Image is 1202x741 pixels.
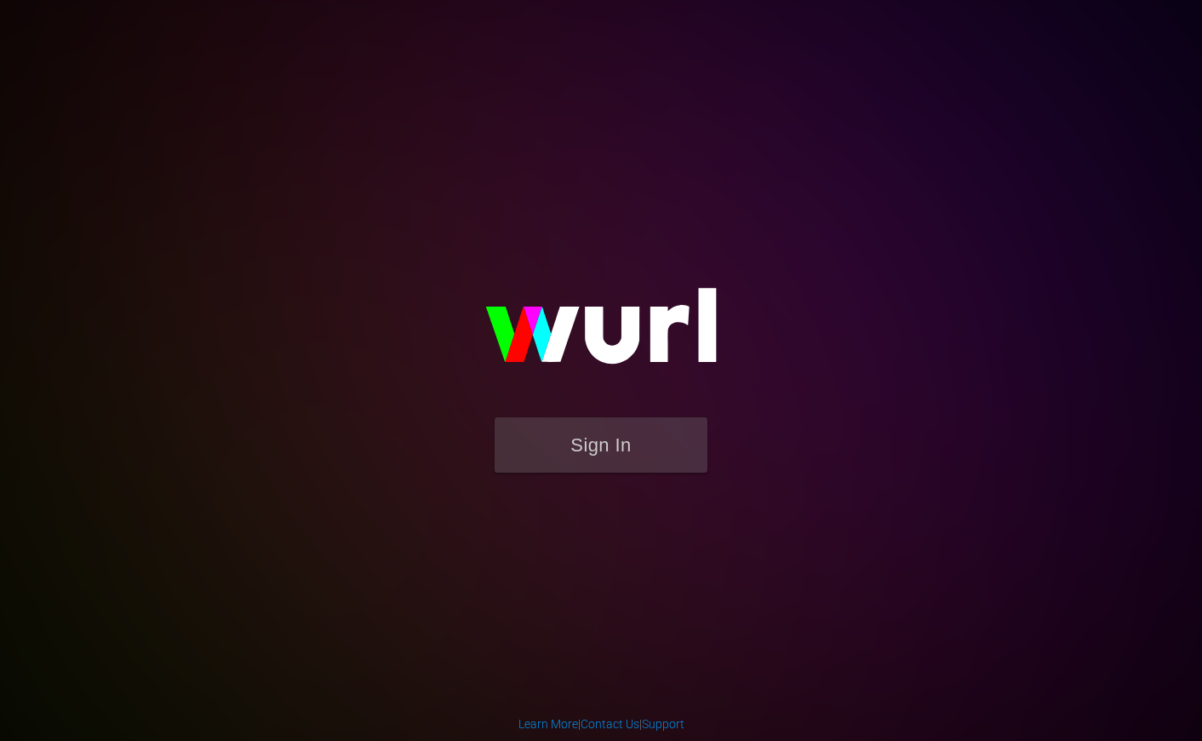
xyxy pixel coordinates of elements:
[431,251,771,416] img: wurl-logo-on-black-223613ac3d8ba8fe6dc639794a292ebdb59501304c7dfd60c99c58986ef67473.svg
[495,417,707,473] button: Sign In
[518,715,684,732] div: | |
[518,717,578,731] a: Learn More
[642,717,684,731] a: Support
[581,717,639,731] a: Contact Us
